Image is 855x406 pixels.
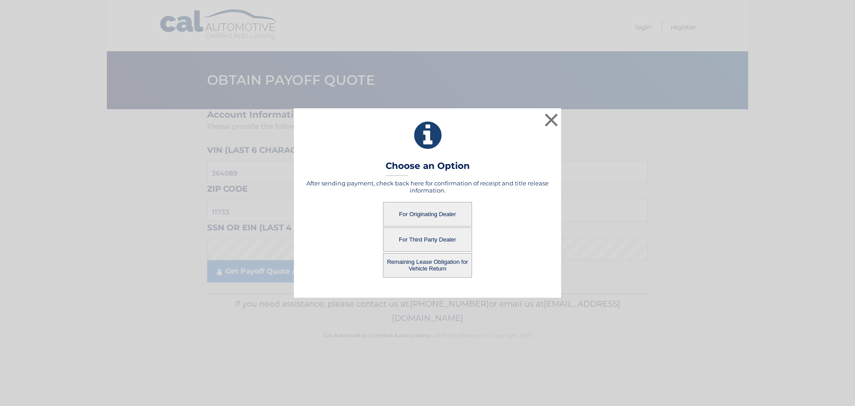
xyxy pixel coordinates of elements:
button: For Third Party Dealer [383,227,472,252]
button: For Originating Dealer [383,202,472,226]
h3: Choose an Option [386,160,470,176]
button: Remaining Lease Obligation for Vehicle Return [383,253,472,278]
h5: After sending payment, check back here for confirmation of receipt and title release information. [305,180,550,194]
button: × [542,111,560,129]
